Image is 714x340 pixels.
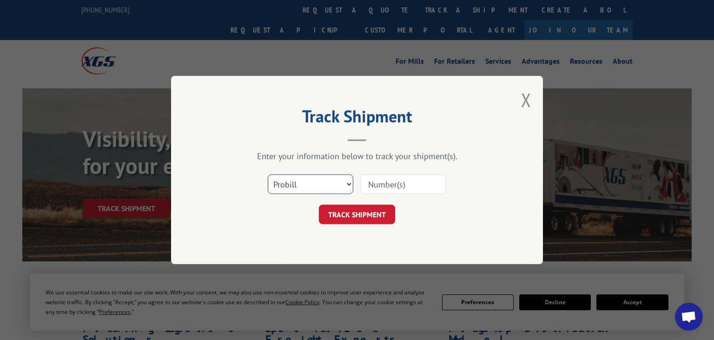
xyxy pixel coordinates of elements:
[319,205,395,224] button: TRACK SHIPMENT
[675,303,703,331] div: Open chat
[360,174,446,194] input: Number(s)
[521,87,531,112] button: Close modal
[218,151,496,161] div: Enter your information below to track your shipment(s).
[218,110,496,127] h2: Track Shipment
